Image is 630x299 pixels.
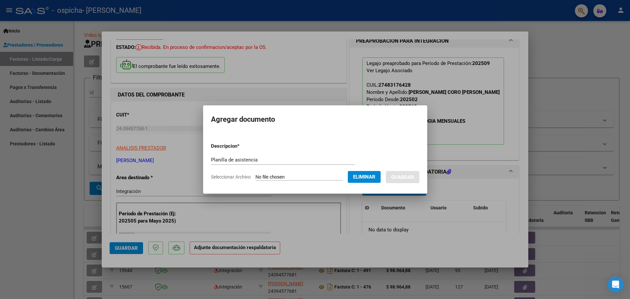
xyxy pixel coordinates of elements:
[353,174,375,180] span: Eliminar
[211,142,274,150] p: Descripcion
[211,174,251,180] span: Seleccionar Archivo
[608,277,623,292] div: Open Intercom Messenger
[386,171,419,183] button: Guardar
[348,171,381,183] button: Eliminar
[391,174,414,180] span: Guardar
[211,113,419,126] h2: Agregar documento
